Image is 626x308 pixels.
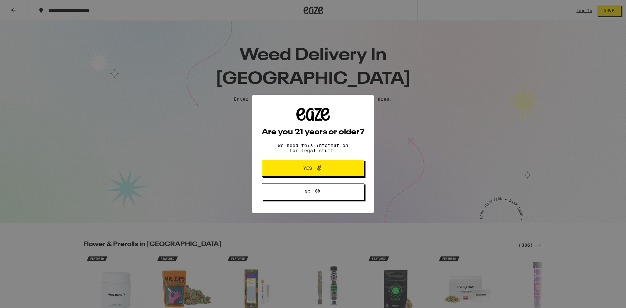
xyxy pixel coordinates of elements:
p: We need this information for legal stuff. [272,143,354,153]
button: Yes [262,160,364,177]
h2: Are you 21 years or older? [262,128,364,136]
span: No [305,189,310,194]
span: Hi. Need any help? [4,5,47,10]
span: Yes [303,166,312,170]
button: No [262,183,364,200]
